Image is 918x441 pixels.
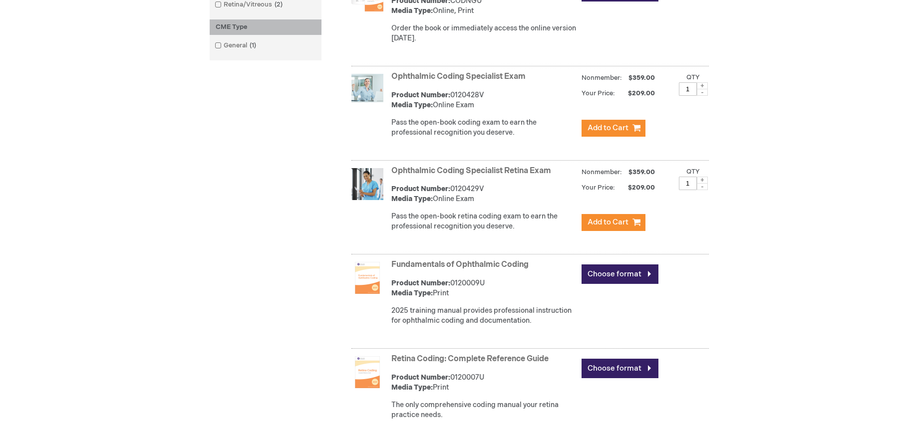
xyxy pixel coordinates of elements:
[588,218,628,227] span: Add to Cart
[391,90,577,110] div: 0120428V Online Exam
[627,168,656,176] span: $359.00
[391,6,433,15] strong: Media Type:
[351,74,383,106] img: Ophthalmic Coding Specialist Exam
[391,400,577,420] p: The only comprehensive coding manual your retina practice needs.
[679,177,697,190] input: Qty
[391,185,450,193] strong: Product Number:
[391,260,529,269] a: Fundamentals of Ophthalmic Coding
[391,101,433,109] strong: Media Type:
[210,19,321,35] div: CME Type
[391,279,450,287] strong: Product Number:
[582,166,622,179] strong: Nonmember:
[686,168,700,176] label: Qty
[616,184,656,192] span: $209.00
[351,356,383,388] img: Retina Coding: Complete Reference Guide
[582,184,615,192] strong: Your Price:
[391,289,433,297] strong: Media Type:
[679,82,697,96] input: Qty
[582,120,645,137] button: Add to Cart
[582,89,615,97] strong: Your Price:
[391,306,577,326] p: 2025 training manual provides professional instruction for ophthalmic coding and documentation.
[582,72,622,84] strong: Nonmember:
[391,184,577,204] div: 0120429V Online Exam
[391,166,551,176] a: Ophthalmic Coding Specialist Retina Exam
[391,373,450,382] strong: Product Number:
[391,373,577,393] div: 0120007U Print
[582,359,658,378] a: Choose format
[582,214,645,231] button: Add to Cart
[391,91,450,99] strong: Product Number:
[391,212,577,231] p: Pass the open-book retina coding exam to earn the professional recognition you deserve.
[391,72,526,81] a: Ophthalmic Coding Specialist Exam
[351,168,383,200] img: Ophthalmic Coding Specialist Retina Exam
[212,41,260,50] a: General1
[391,354,549,364] a: Retina Coding: Complete Reference Guide
[391,118,577,138] p: Pass the open-book coding exam to earn the professional recognition you deserve.
[582,264,658,284] a: Choose format
[391,195,433,203] strong: Media Type:
[588,123,628,133] span: Add to Cart
[616,89,656,97] span: $209.00
[351,262,383,294] img: Fundamentals of Ophthalmic Coding
[391,23,577,43] div: Order the book or immediately access the online version [DATE].
[247,41,259,49] span: 1
[391,383,433,392] strong: Media Type:
[391,278,577,298] div: 0120009U Print
[627,74,656,82] span: $359.00
[686,73,700,81] label: Qty
[272,0,285,8] span: 2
